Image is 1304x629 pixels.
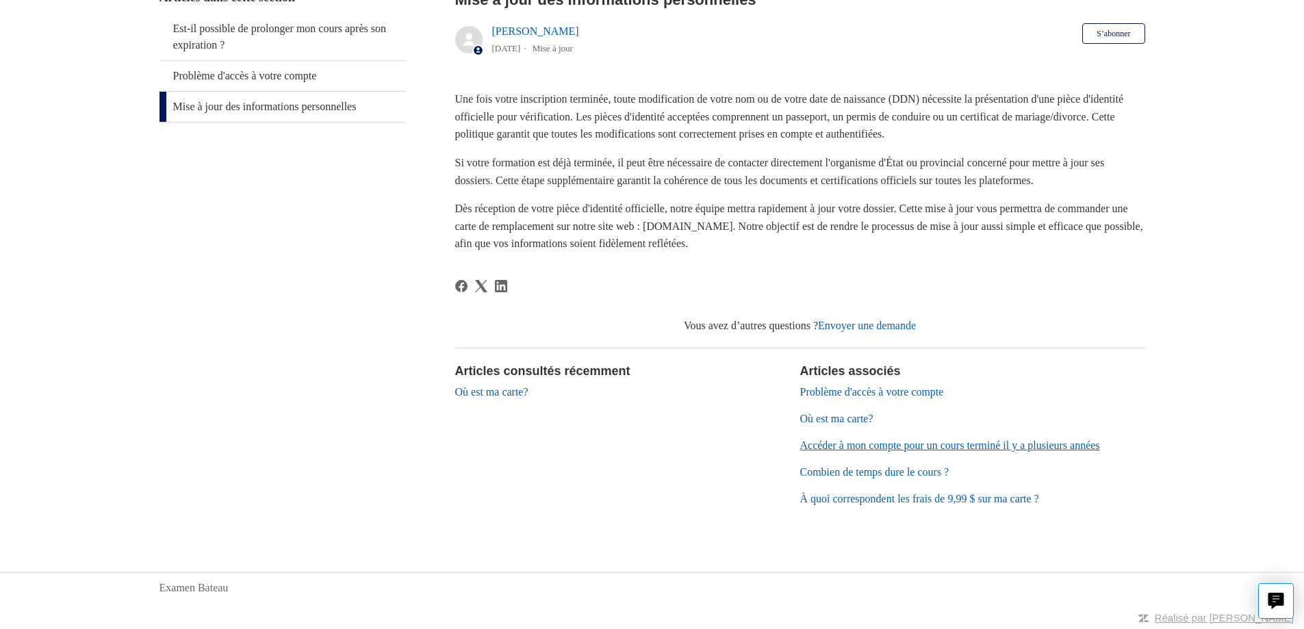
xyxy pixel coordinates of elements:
[455,280,468,292] svg: Partager cette page sur Facebook
[818,320,916,331] a: Envoyer une demande
[492,43,521,53] time: 08/05/2025 11:57
[455,154,1145,189] p: Si votre formation est déjà terminée, il peut être nécessaire de contacter directement l'organism...
[455,386,528,398] a: Où est ma carte?
[800,413,873,424] a: Où est ma carte?
[1258,583,1294,619] button: Live chat
[455,280,468,292] a: Facebook
[455,318,1145,334] div: Vous avez d’autres questions ?
[495,280,507,292] svg: Partager cette page sur LinkedIn
[159,61,406,91] a: Problème d'accès à votre compte
[475,280,487,292] a: X Corp
[495,280,507,292] a: LinkedIn
[455,200,1145,253] p: Dès réception de votre pièce d'identité officielle, notre équipe mettra rapidement à jour votre d...
[455,362,787,381] h2: Articles consultés récemment
[533,43,573,53] li: Mise à jour
[159,14,406,60] a: Est-il possible de prolonger mon cours après son expiration ?
[475,280,487,292] svg: Partager cette page sur X Corp
[159,580,229,596] a: Examen Bateau
[492,25,579,37] a: [PERSON_NAME]
[800,362,1145,381] h2: Articles associés
[800,466,949,478] a: Combien de temps dure le cours ?
[1155,612,1294,624] a: Réalisé par [PERSON_NAME]
[159,92,406,122] a: Mise à jour des informations personnelles
[1082,23,1145,44] button: S’abonner à Article
[800,439,1100,451] a: Accéder à mon compte pour un cours terminé il y a plusieurs années
[455,90,1145,143] p: Une fois votre inscription terminée, toute modification de votre nom ou de votre date de naissanc...
[800,493,1039,504] a: À quoi correspondent les frais de 9,99 $ sur ma carte ?
[800,386,944,398] a: Problème d'accès à votre compte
